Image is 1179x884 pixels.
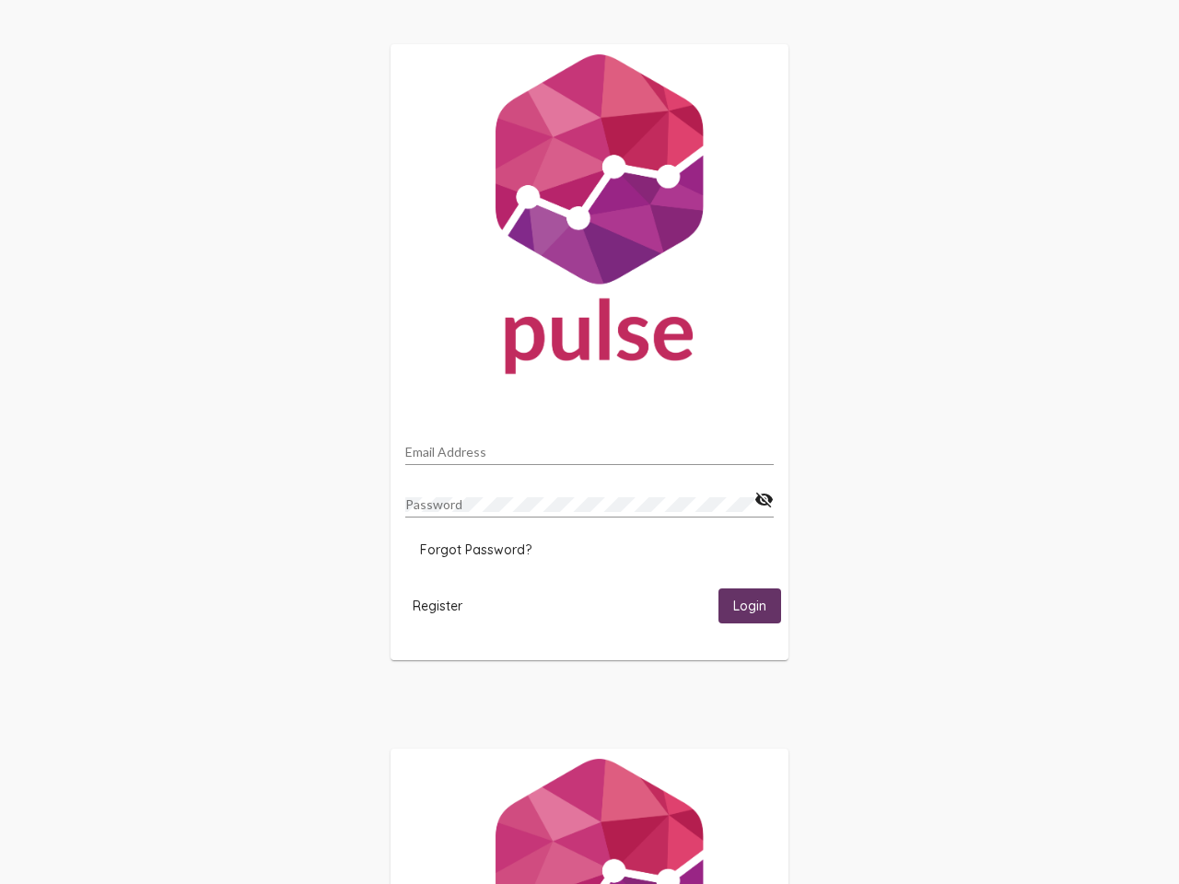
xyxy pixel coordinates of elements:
span: Login [733,599,766,615]
mat-icon: visibility_off [754,489,774,511]
button: Login [718,588,781,622]
button: Register [398,588,477,622]
span: Register [413,598,462,614]
button: Forgot Password? [405,533,546,566]
span: Forgot Password? [420,541,531,558]
img: Pulse For Good Logo [391,44,788,392]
